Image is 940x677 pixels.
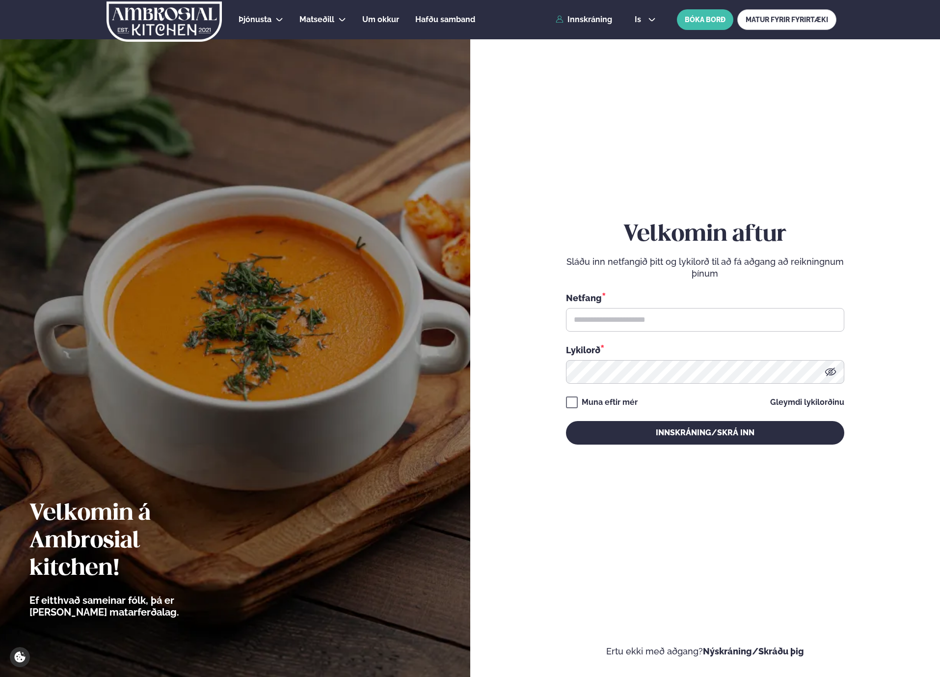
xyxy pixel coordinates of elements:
[415,15,475,24] span: Hafðu samband
[10,647,30,667] a: Cookie settings
[239,15,271,24] span: Þjónusta
[29,594,233,618] p: Ef eitthvað sameinar fólk, þá er [PERSON_NAME] matarferðalag.
[627,16,664,24] button: is
[415,14,475,26] a: Hafðu samband
[29,500,233,583] h2: Velkomin á Ambrosial kitchen!
[566,291,844,304] div: Netfang
[566,421,844,445] button: Innskráning/Skrá inn
[106,1,223,42] img: logo
[500,646,911,657] p: Ertu ekki með aðgang?
[770,398,844,406] a: Gleymdi lykilorðinu
[566,221,844,249] h2: Velkomin aftur
[556,15,612,24] a: Innskráning
[239,14,271,26] a: Þjónusta
[299,14,334,26] a: Matseðill
[635,16,644,24] span: is
[703,646,804,656] a: Nýskráning/Skráðu þig
[362,15,399,24] span: Um okkur
[566,256,844,280] p: Sláðu inn netfangið þitt og lykilorð til að fá aðgang að reikningnum þínum
[299,15,334,24] span: Matseðill
[677,9,733,30] button: BÓKA BORÐ
[362,14,399,26] a: Um okkur
[566,343,844,356] div: Lykilorð
[737,9,836,30] a: MATUR FYRIR FYRIRTÆKI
